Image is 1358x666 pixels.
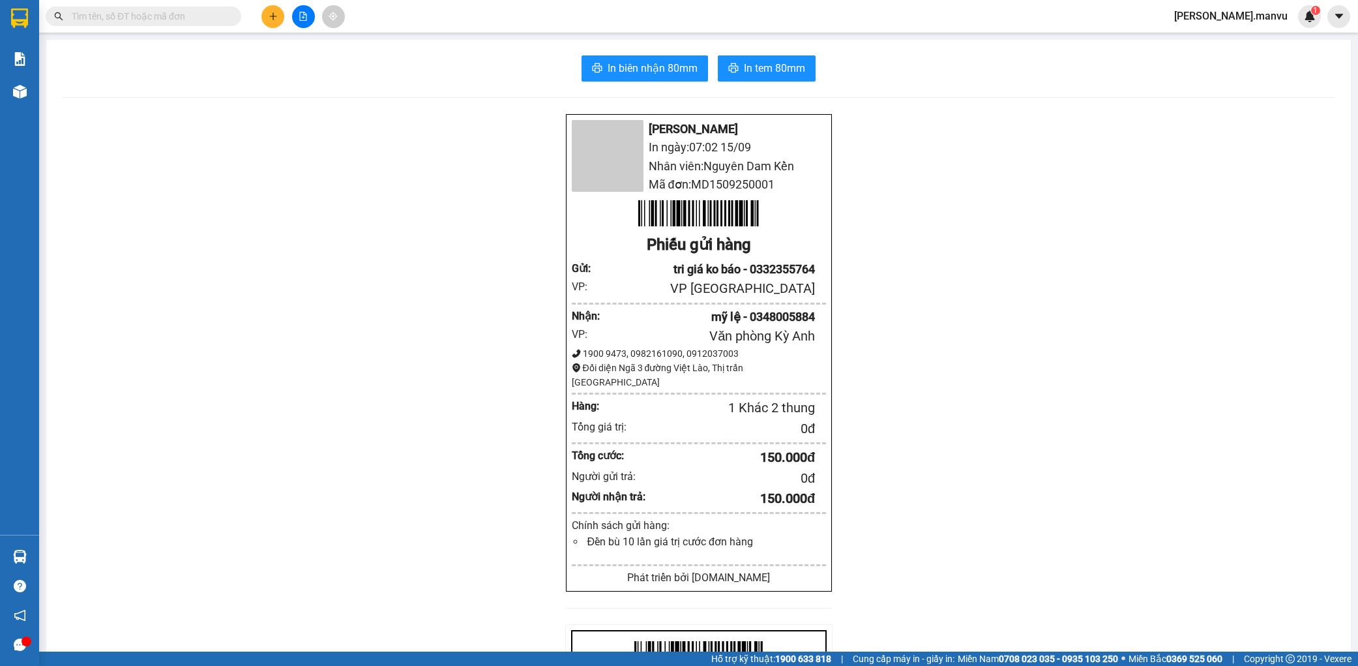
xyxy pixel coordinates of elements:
[572,120,826,138] li: [PERSON_NAME]
[853,652,954,666] span: Cung cấp máy in - giấy in:
[711,652,831,666] span: Hỗ trợ kỹ thuật:
[54,12,63,21] span: search
[572,326,604,342] div: VP:
[572,361,826,389] div: Đối diện Ngã 3 đường Việt Lào, Thị trấn [GEOGRAPHIC_DATA]
[572,175,826,194] li: Mã đơn: MD1509250001
[958,652,1118,666] span: Miền Nam
[572,489,646,505] div: Người nhận trả:
[1327,5,1350,28] button: caret-down
[13,85,27,98] img: warehouse-icon
[572,346,826,361] div: 1900 9473, 0982161090, 0912037003
[728,63,739,75] span: printer
[592,63,602,75] span: printer
[582,55,708,82] button: printerIn biên nhận 80mm
[572,260,604,277] div: Gửi :
[1129,652,1222,666] span: Miền Bắc
[11,8,28,28] img: logo-vxr
[585,534,826,550] li: Đền bù 10 lần giá trị cước đơn hàng
[1232,652,1234,666] span: |
[13,550,27,564] img: warehouse-icon
[299,12,308,21] span: file-add
[1166,654,1222,664] strong: 0369 525 060
[1121,656,1125,661] span: ⚪️
[572,517,826,534] div: Chính sách gửi hàng:
[329,12,338,21] span: aim
[1333,10,1345,22] span: caret-down
[14,639,26,651] span: message
[645,419,815,439] div: 0 đ
[1311,6,1320,15] sup: 1
[841,652,843,666] span: |
[14,609,26,622] span: notification
[572,468,646,485] div: Người gửi trả:
[292,5,315,28] button: file-add
[1313,6,1318,15] span: 1
[603,279,815,299] div: VP [GEOGRAPHIC_DATA]
[999,654,1118,664] strong: 0708 023 035 - 0935 103 250
[572,349,581,358] span: phone
[261,5,284,28] button: plus
[572,308,604,324] div: Nhận :
[718,55,816,82] button: printerIn tem 80mm
[625,398,816,418] div: 1 Khác 2 thung
[269,12,278,21] span: plus
[1286,654,1295,663] span: copyright
[572,279,604,295] div: VP:
[572,157,826,175] li: Nhân viên: Nguyên Dam Kền
[645,447,815,468] div: 150.000 đ
[572,363,581,372] span: environment
[72,9,226,23] input: Tìm tên, số ĐT hoặc mã đơn
[603,326,815,346] div: Văn phòng Kỳ Anh
[1304,10,1316,22] img: icon-new-feature
[603,308,815,326] div: mỹ lệ - 0348005884
[13,52,27,66] img: solution-icon
[608,60,698,76] span: In biên nhận 80mm
[572,398,625,414] div: Hàng:
[603,260,815,279] div: tri giá ko báo - 0332355764
[572,569,826,586] div: Phát triển bởi [DOMAIN_NAME]
[572,419,646,435] div: Tổng giá trị:
[14,580,26,592] span: question-circle
[322,5,345,28] button: aim
[572,138,826,157] li: In ngày: 07:02 15/09
[645,489,815,509] div: 150.000 đ
[645,468,815,489] div: 0 đ
[775,654,831,664] strong: 1900 633 818
[744,60,805,76] span: In tem 80mm
[572,233,826,258] div: Phiếu gửi hàng
[1164,8,1298,24] span: [PERSON_NAME].manvu
[572,447,646,464] div: Tổng cước:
